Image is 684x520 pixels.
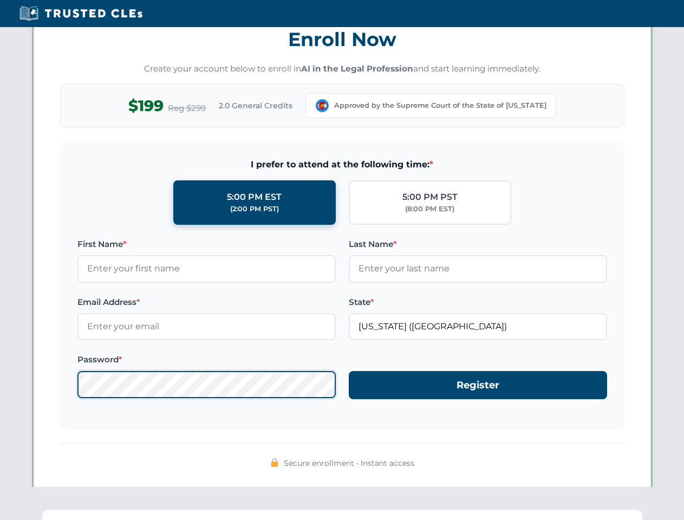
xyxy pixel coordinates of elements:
div: (2:00 PM PST) [230,204,279,214]
span: Reg $299 [168,102,206,115]
span: 2.0 General Credits [219,100,292,112]
h3: Enroll Now [60,22,624,56]
input: Colorado (CO) [349,313,607,340]
span: Secure enrollment • Instant access [284,457,414,469]
img: Trusted CLEs [16,5,146,22]
label: Password [77,353,336,366]
img: 🔒 [270,458,279,467]
button: Register [349,371,607,400]
p: Create your account below to enroll in and start learning immediately. [60,63,624,75]
label: State [349,296,607,309]
input: Enter your email [77,313,336,340]
span: Approved by the Supreme Court of the State of [US_STATE] [334,100,546,111]
strong: AI in the Legal Profession [301,63,413,74]
label: Last Name [349,238,607,251]
div: 5:00 PM EST [227,190,282,204]
div: 5:00 PM PST [402,190,458,204]
input: Enter your last name [349,255,607,282]
div: (8:00 PM EST) [405,204,454,214]
label: Email Address [77,296,336,309]
img: Colorado Supreme Court [315,98,330,113]
span: $199 [128,94,164,118]
label: First Name [77,238,336,251]
input: Enter your first name [77,255,336,282]
span: I prefer to attend at the following time: [77,158,607,172]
